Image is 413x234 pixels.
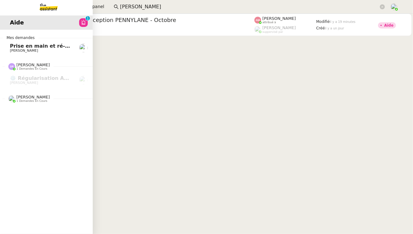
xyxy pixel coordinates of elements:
[254,25,316,33] app-user-label: suppervisé par
[32,17,254,23] span: Nettoyage boîte de réception PENNYLANE - Octobre
[10,81,38,85] span: [PERSON_NAME]
[16,63,50,67] span: [PERSON_NAME]
[391,3,398,10] img: users%2FPPrFYTsEAUgQy5cK5MCpqKbOX8K2%2Favatar%2FCapture%20d%E2%80%99e%CC%81cran%202023-06-05%20a%...
[86,16,90,20] nz-badge-sup: 1
[330,20,356,24] span: il y a 19 minutes
[16,95,50,99] span: [PERSON_NAME]
[254,17,261,24] img: svg
[16,67,47,71] span: 1 demandes en cours
[32,25,254,33] app-user-detailed-label: client
[10,43,132,49] span: Prise en main et ré-élaboration des process
[262,30,283,34] span: suppervisé par
[254,26,261,33] img: users%2FoFdbodQ3TgNoWt9kP3GXAs5oaCq1%2Favatar%2Fprofile-pic.png
[16,99,47,103] span: 1 demandes en cours
[10,49,38,53] span: [PERSON_NAME]
[120,3,379,11] input: Rechercher
[3,35,38,41] span: Mes demandes
[316,26,325,30] span: Créé
[262,21,276,24] span: attribué à
[254,16,316,24] app-user-label: attribué à
[262,16,296,21] span: [PERSON_NAME]
[325,27,344,30] span: il y a un jour
[8,63,15,70] img: svg
[79,76,88,84] img: users%2FcRgg4TJXLQWrBH1iwK9wYfCha1e2%2Favatar%2Fc9d2fa25-7b78-4dd4-b0f3-ccfa08be62e5
[8,95,15,102] img: users%2FyQfMwtYgTqhRP2YHWHmG2s2LYaD3%2Favatar%2Fprofile-pic.png
[10,75,149,81] span: ⚙️ Régularisation annuelle des charges locatives
[87,16,89,22] p: 1
[10,18,24,27] span: Aide
[316,19,330,24] span: Modifié
[79,44,88,52] img: users%2FcRgg4TJXLQWrBH1iwK9wYfCha1e2%2Favatar%2Fc9d2fa25-7b78-4dd4-b0f3-ccfa08be62e5
[262,25,296,30] span: [PERSON_NAME]
[384,24,394,27] div: Aide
